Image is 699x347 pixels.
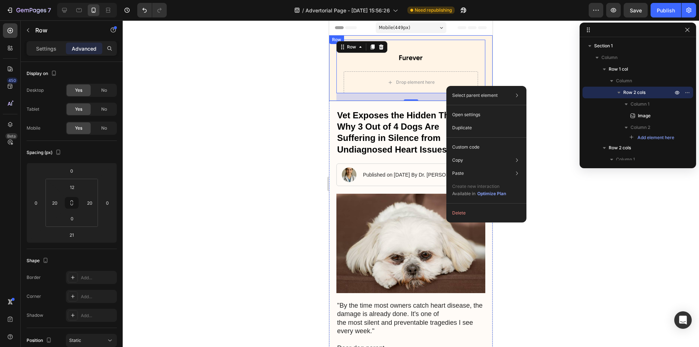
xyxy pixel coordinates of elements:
[72,45,96,52] p: Advanced
[477,190,506,197] button: Optimize Plan
[630,7,642,13] span: Save
[452,191,475,196] span: Available in
[101,106,107,113] span: No
[637,134,674,141] span: Add element here
[137,3,167,17] div: Undo/Redo
[452,111,480,118] p: Open settings
[84,197,95,208] input: 20px
[27,148,63,158] div: Spacing (px)
[27,274,41,281] div: Border
[27,87,44,94] div: Desktop
[626,133,678,142] button: Add element here
[302,7,304,14] span: /
[616,156,635,163] span: Column 1
[81,293,115,300] div: Add...
[35,26,97,35] p: Row
[452,92,498,99] p: Select parent element
[623,89,645,96] span: Row 2 cols
[27,293,41,300] div: Corner
[631,124,650,131] span: Column 2
[631,100,649,108] span: Column 1
[27,336,53,346] div: Position
[609,144,631,151] span: Row 2 cols
[415,7,452,13] span: Need republishing
[27,106,39,113] div: Tablet
[75,125,82,131] span: Yes
[101,125,107,131] span: No
[616,77,632,84] span: Column
[477,190,506,197] div: Optimize Plan
[49,197,60,208] input: 20px
[69,338,81,343] span: Static
[64,165,79,176] input: 0
[329,20,493,347] iframe: Design area
[7,78,17,83] div: 450
[31,197,42,208] input: 0
[64,229,79,240] input: 21
[36,45,56,52] p: Settings
[101,87,107,94] span: No
[48,6,51,15] p: 7
[102,197,113,208] input: 0
[449,206,524,220] button: Delete
[601,54,617,61] span: Column
[452,170,464,177] p: Paste
[624,3,648,17] button: Save
[305,7,390,14] span: Advertorial Page - [DATE] 15:56:26
[81,312,115,319] div: Add...
[657,7,675,14] div: Publish
[81,275,115,281] div: Add...
[594,42,613,50] span: Section 1
[65,213,79,224] input: 0px
[651,3,681,17] button: Publish
[27,69,58,79] div: Display on
[65,182,79,193] input: 12px
[452,125,472,131] p: Duplicate
[5,133,17,139] div: Beta
[66,334,117,347] button: Static
[674,311,692,329] div: Open Intercom Messenger
[609,66,628,73] span: Row 1 col
[3,3,54,17] button: 7
[27,312,43,319] div: Shadow
[75,87,82,94] span: Yes
[452,183,506,190] p: Create new interaction
[27,256,50,266] div: Shape
[638,112,651,119] span: Image
[27,125,40,131] div: Mobile
[452,144,479,150] p: Custom code
[75,106,82,113] span: Yes
[452,157,463,163] p: Copy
